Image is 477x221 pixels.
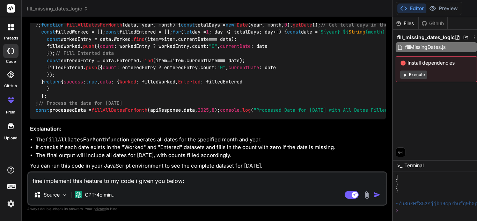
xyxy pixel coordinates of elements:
span: ] [396,174,398,181]
span: // Get total days in the month [321,22,404,28]
span: const [41,29,55,35]
span: Worked [119,79,136,85]
span: find [133,36,145,42]
img: GPT-4o mini [75,191,82,198]
span: console [220,107,240,113]
span: 1 [206,29,209,35]
span: "0" [217,65,226,71]
span: fill_missing_dates_logic [27,5,88,12]
span: function [41,22,64,28]
span: 2025 [198,107,209,113]
span: } [396,187,398,194]
span: currentDate [186,57,217,64]
span: item [147,36,159,42]
span: item [156,57,167,64]
span: const [47,57,61,64]
span: ${year} [321,29,340,35]
label: prem [6,109,15,115]
span: const [47,36,61,42]
span: data, year, month [125,22,173,28]
span: fillMissingDates.js [404,43,446,51]
label: threads [3,35,18,41]
p: Source [44,191,60,198]
span: const [105,29,119,35]
span: // Process the data for [DATE] [38,100,122,106]
span: // Fill Enterted data [55,50,114,57]
div: Github [419,20,447,27]
span: count [100,43,114,49]
h3: Explanation: [30,125,386,133]
span: Terminal [404,162,424,169]
span: find [142,57,153,64]
span: const [181,22,195,28]
span: => [147,36,164,42]
span: Worked [114,36,131,42]
button: Editor [397,3,426,13]
span: success [64,79,83,85]
span: data [184,107,195,113]
label: Upload [4,135,17,141]
span: "0" [209,43,217,49]
span: currentDate [228,65,259,71]
span: let [184,29,192,35]
span: const [36,107,50,113]
span: fillAllDatesForMonth [91,107,147,113]
span: return [44,79,61,85]
span: count [103,65,117,71]
span: >_ [397,162,402,169]
span: privacy [94,207,106,211]
label: code [6,59,16,65]
img: settings [5,198,17,210]
img: attachment [363,191,371,199]
button: Preview [426,3,461,13]
span: fillAllDatesForMonth [66,22,122,28]
button: Execute [400,71,427,79]
span: Date [237,22,248,28]
span: log [242,107,251,113]
span: getDate [293,22,312,28]
textarea: fine implement this feature to my code i given you below: [28,172,386,185]
span: for [173,29,181,35]
span: ${ (month).padStart( , )} [343,29,432,35]
div: Files [393,20,418,27]
span: "Processed Data for [DATE] with All Dates Filled:" [254,107,393,113]
li: The function generates all dates for the specified month and year. [36,136,386,144]
span: currentDate [178,36,209,42]
p: Always double-check its answers. Your in Bind [27,206,387,212]
li: It checks if each date exists in the "Worked" and "Entered" datasets and fills in the count with ... [36,143,386,152]
label: GitHub [4,83,17,89]
span: } [396,181,398,187]
li: The final output will include all dates for [DATE], with counts filled accordingly. [36,152,386,160]
span: currentDate [220,43,251,49]
img: icon [374,191,381,198]
span: 0 [284,22,287,28]
p: You can run this code in your JavaScript environment to see the complete dataset for [DATE]. [30,162,386,170]
img: Pick Models [62,192,68,198]
span: 8 [212,107,214,113]
span: ❯ [396,207,399,214]
span: count [200,65,214,71]
span: fill_missing_dates_logic [397,34,455,41]
span: const [287,29,301,35]
span: push [83,43,94,49]
span: Enterted [178,79,200,85]
span: true [86,79,97,85]
span: new [226,22,234,28]
p: GPT-4o min.. [85,191,115,198]
span: => [156,57,173,64]
span: String [348,29,365,35]
code: fillAllDatesForMonth [45,136,108,143]
span: push [86,65,97,71]
span: Enterted [117,57,139,64]
span: data [100,79,111,85]
span: Install dependencies [400,59,472,66]
span: count [192,43,206,49]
